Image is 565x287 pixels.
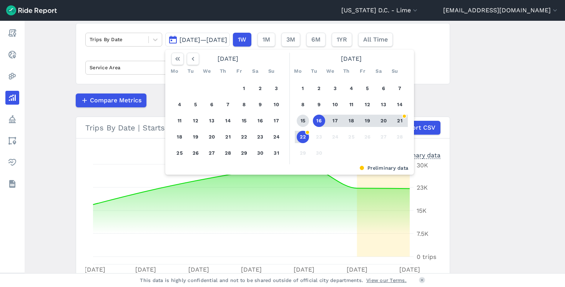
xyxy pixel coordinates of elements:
button: 3 [329,82,341,95]
button: 15 [297,115,309,127]
button: 27 [206,147,218,159]
button: 8 [297,98,309,111]
span: 1M [263,35,270,44]
a: Analyze [5,91,19,105]
span: 1W [238,35,246,44]
tspan: [DATE] [399,266,420,273]
button: 5 [361,82,374,95]
button: 2 [254,82,266,95]
button: 14 [222,115,234,127]
button: 12 [189,115,202,127]
a: Health [5,155,19,169]
button: 23 [254,131,266,143]
button: 26 [361,131,374,143]
button: 27 [377,131,390,143]
a: Report [5,26,19,40]
button: 22 [238,131,250,143]
button: 10 [270,98,282,111]
tspan: 23K [417,184,428,191]
span: Compare Metrics [90,96,141,105]
tspan: 0 trips [417,253,436,260]
tspan: [DATE] [347,266,367,273]
tspan: 15K [417,207,427,214]
a: View our Terms. [366,277,407,284]
span: 3M [286,35,295,44]
div: [DATE] [292,53,411,65]
div: Fr [356,65,369,77]
button: [EMAIL_ADDRESS][DOMAIN_NAME] [443,6,559,15]
button: [US_STATE] D.C. - Lime [341,6,419,15]
div: Fr [233,65,245,77]
button: 5 [189,98,202,111]
button: 30 [313,147,325,159]
div: Tu [184,65,197,77]
div: Th [340,65,352,77]
button: 1YR [332,33,352,47]
a: Realtime [5,48,19,62]
tspan: [DATE] [241,266,262,273]
div: We [324,65,336,77]
button: 1M [258,33,275,47]
button: 3 [270,82,282,95]
span: Export CSV [401,123,435,132]
button: 11 [173,115,186,127]
button: 18 [173,131,186,143]
button: Compare Metrics [76,93,146,107]
button: 12 [361,98,374,111]
button: 6 [206,98,218,111]
button: [DATE]—[DATE] [165,33,230,47]
span: All Time [363,35,388,44]
span: [DATE]—[DATE] [179,36,227,43]
button: 7 [222,98,234,111]
button: 14 [394,98,406,111]
button: 2 [313,82,325,95]
button: 17 [270,115,282,127]
button: 31 [270,147,282,159]
button: 16 [254,115,266,127]
button: 1 [297,82,309,95]
div: Su [389,65,401,77]
button: 24 [329,131,341,143]
button: 7 [394,82,406,95]
button: 23 [313,131,325,143]
div: Mo [292,65,304,77]
button: 24 [270,131,282,143]
tspan: 7.5K [417,230,429,237]
button: 1 [238,82,250,95]
button: 15 [238,115,250,127]
button: 19 [361,115,374,127]
button: 29 [297,147,309,159]
button: 1W [233,33,251,47]
button: 28 [222,147,234,159]
button: All Time [358,33,393,47]
button: 6 [377,82,390,95]
div: Sa [249,65,261,77]
button: 13 [206,115,218,127]
button: 28 [394,131,406,143]
div: [DATE] [168,53,287,65]
button: 26 [189,147,202,159]
a: Policy [5,112,19,126]
div: Sa [372,65,385,77]
button: 29 [238,147,250,159]
button: 21 [222,131,234,143]
div: Su [265,65,278,77]
button: 3M [281,33,300,47]
button: 6M [306,33,326,47]
button: 22 [297,131,309,143]
button: 16 [313,115,325,127]
button: 4 [173,98,186,111]
div: Th [217,65,229,77]
button: 11 [345,98,357,111]
a: Datasets [5,177,19,191]
button: 8 [238,98,250,111]
button: 9 [313,98,325,111]
button: 10 [329,98,341,111]
div: Preliminary data [391,151,440,159]
tspan: [DATE] [188,266,209,273]
tspan: [DATE] [85,266,105,273]
button: 20 [206,131,218,143]
button: 25 [345,131,357,143]
button: 25 [173,147,186,159]
div: Tu [308,65,320,77]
